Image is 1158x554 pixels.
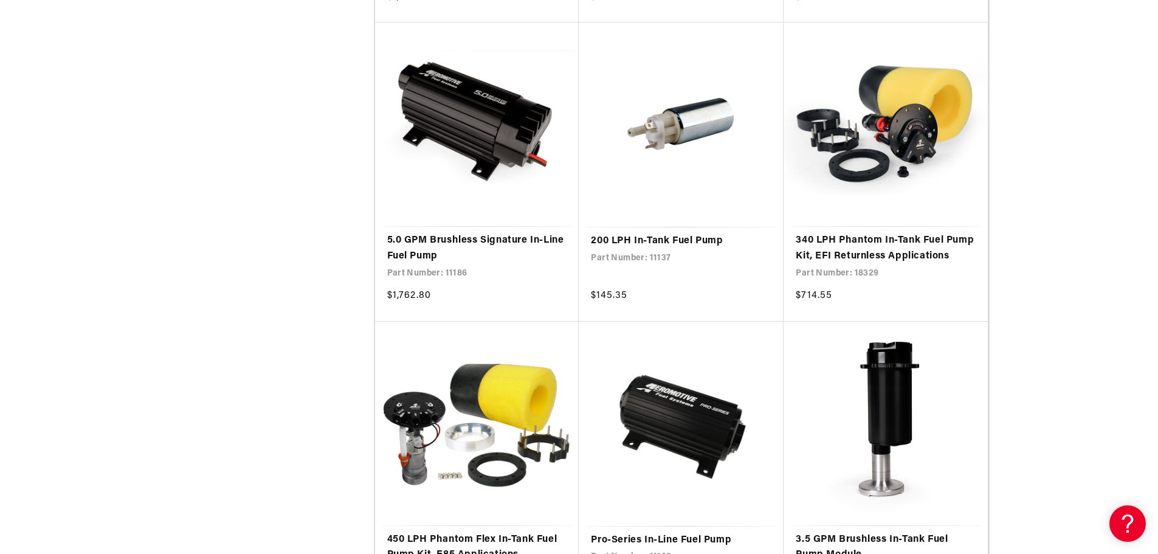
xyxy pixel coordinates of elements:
a: 200 LPH In-Tank Fuel Pump [591,234,771,249]
a: 5.0 GPM Brushless Signature In-Line Fuel Pump [387,233,567,264]
a: Pro-Series In-Line Fuel Pump [591,533,771,549]
a: 340 LPH Phantom In-Tank Fuel Pump Kit, EFI Returnless Applications [796,233,976,264]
